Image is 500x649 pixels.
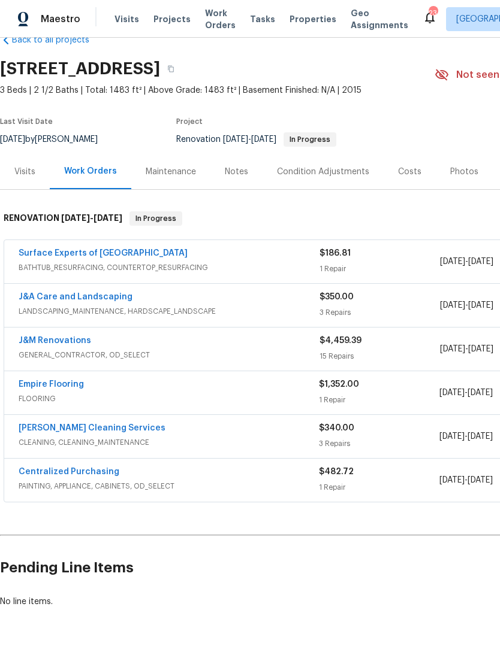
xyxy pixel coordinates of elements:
[439,474,493,486] span: -
[19,480,319,492] span: PAINTING, APPLIANCE, CABINETS, OD_SELECT
[439,430,493,442] span: -
[225,166,248,178] div: Notes
[468,301,493,310] span: [DATE]
[320,307,440,319] div: 3 Repairs
[19,380,84,389] a: Empire Flooring
[94,214,122,222] span: [DATE]
[223,135,276,144] span: -
[131,213,181,225] span: In Progress
[146,166,196,178] div: Maintenance
[176,118,203,125] span: Project
[319,481,439,493] div: 1 Repair
[320,293,354,301] span: $350.00
[440,257,465,266] span: [DATE]
[19,436,319,448] span: CLEANING, CLEANING_MAINTENANCE
[41,13,80,25] span: Maestro
[19,262,320,274] span: BATHTUB_RESURFACING, COUNTERTOP_RESURFACING
[160,58,182,80] button: Copy Address
[320,263,440,275] div: 1 Repair
[319,438,439,450] div: 3 Repairs
[319,380,359,389] span: $1,352.00
[61,214,122,222] span: -
[290,13,336,25] span: Properties
[439,476,465,484] span: [DATE]
[440,299,493,311] span: -
[398,166,421,178] div: Costs
[440,301,465,310] span: [DATE]
[19,249,188,257] a: Surface Experts of [GEOGRAPHIC_DATA]
[439,432,465,441] span: [DATE]
[319,468,354,476] span: $482.72
[439,387,493,399] span: -
[440,345,465,353] span: [DATE]
[19,349,320,361] span: GENERAL_CONTRACTOR, OD_SELECT
[468,257,493,266] span: [DATE]
[115,13,139,25] span: Visits
[251,135,276,144] span: [DATE]
[320,350,440,362] div: 15 Repairs
[468,389,493,397] span: [DATE]
[4,211,122,226] h6: RENOVATION
[19,305,320,317] span: LANDSCAPING_MAINTENANCE, HARDSCAPE_LANDSCAPE
[250,15,275,23] span: Tasks
[19,468,119,476] a: Centralized Purchasing
[319,424,354,432] span: $340.00
[19,293,132,301] a: J&A Care and Landscaping
[351,7,408,31] span: Geo Assignments
[468,432,493,441] span: [DATE]
[223,135,248,144] span: [DATE]
[277,166,369,178] div: Condition Adjustments
[285,136,335,143] span: In Progress
[19,336,91,345] a: J&M Renovations
[468,476,493,484] span: [DATE]
[205,7,236,31] span: Work Orders
[319,394,439,406] div: 1 Repair
[14,166,35,178] div: Visits
[320,249,351,257] span: $186.81
[320,336,362,345] span: $4,459.39
[64,165,117,177] div: Work Orders
[440,343,493,355] span: -
[19,393,319,405] span: FLOORING
[468,345,493,353] span: [DATE]
[176,135,336,144] span: Renovation
[429,7,437,19] div: 23
[19,424,165,432] a: [PERSON_NAME] Cleaning Services
[440,256,493,268] span: -
[61,214,90,222] span: [DATE]
[450,166,478,178] div: Photos
[439,389,465,397] span: [DATE]
[153,13,191,25] span: Projects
